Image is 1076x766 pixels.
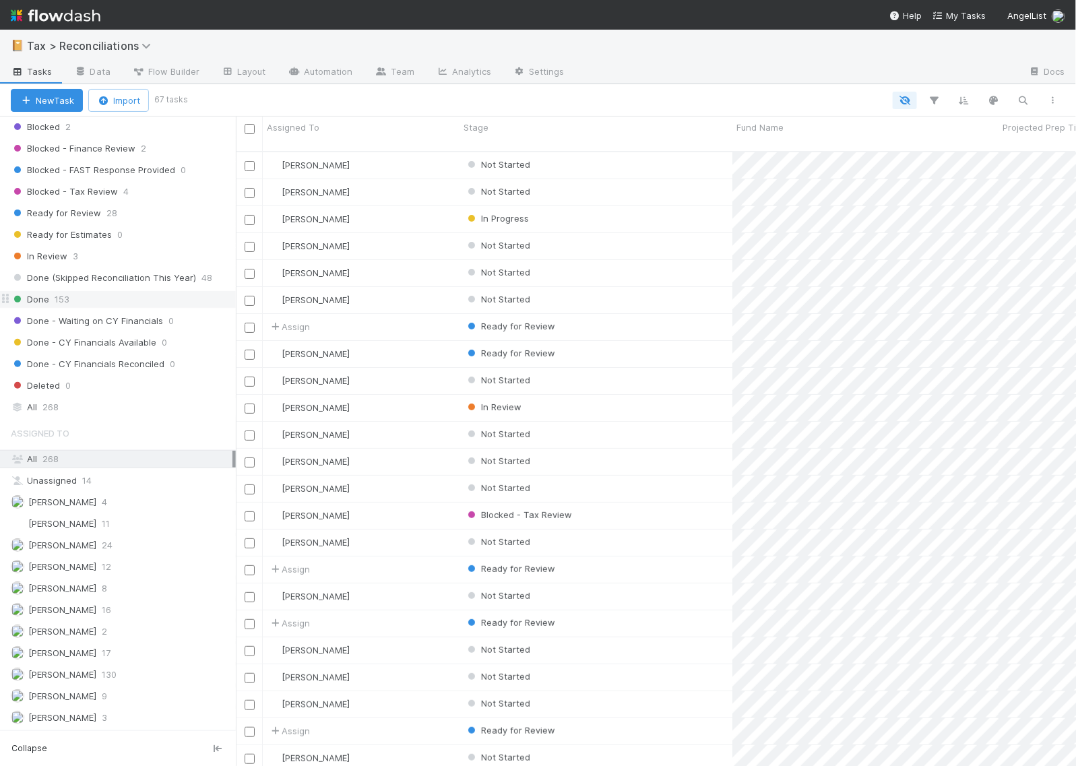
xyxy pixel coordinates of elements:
[465,643,530,656] div: Not Started
[269,160,280,170] img: avatar_cfa6ccaa-c7d9-46b3-b608-2ec56ecf97ad.png
[282,753,350,763] span: [PERSON_NAME]
[269,241,280,251] img: avatar_cfa6ccaa-c7d9-46b3-b608-2ec56ecf97ad.png
[65,119,71,135] span: 2
[11,4,100,27] img: logo-inverted-e16ddd16eac7371096b0.svg
[11,472,232,489] div: Unassigned
[465,294,530,305] span: Not Started
[268,320,310,333] span: Assign
[245,323,255,333] input: Toggle Row Selected
[11,581,24,595] img: avatar_d45d11ee-0024-4901-936f-9df0a9cc3b4e.png
[11,689,24,703] img: avatar_37569647-1c78-4889-accf-88c08d42a236.png
[268,266,350,280] div: [PERSON_NAME]
[465,346,555,360] div: Ready for Review
[465,321,555,331] span: Ready for Review
[268,212,350,226] div: [PERSON_NAME]
[11,603,24,616] img: avatar_711f55b7-5a46-40da-996f-bc93b6b86381.png
[268,347,350,360] div: [PERSON_NAME]
[123,183,129,200] span: 4
[11,162,175,179] span: Blocked - FAST Response Provided
[269,483,280,494] img: avatar_cfa6ccaa-c7d9-46b3-b608-2ec56ecf97ad.png
[268,697,350,711] div: [PERSON_NAME]
[268,589,350,603] div: [PERSON_NAME]
[55,291,69,308] span: 153
[465,590,530,601] span: Not Started
[27,39,158,53] span: Tax > Reconciliations
[465,698,530,709] span: Not Started
[282,456,350,467] span: [PERSON_NAME]
[465,562,555,575] div: Ready for Review
[465,725,555,736] span: Ready for Review
[464,121,488,134] span: Stage
[28,561,96,572] span: [PERSON_NAME]
[11,517,24,530] img: avatar_04ed6c9e-3b93-401c-8c3a-8fad1b1fc72c.png
[268,509,350,522] div: [PERSON_NAME]
[282,429,350,440] span: [PERSON_NAME]
[11,742,47,755] span: Collapse
[269,187,280,197] img: avatar_e41e7ae5-e7d9-4d8d-9f56-31b0d7a2f4fd.png
[245,296,255,306] input: Toggle Row Selected
[245,377,255,387] input: Toggle Row Selected
[11,269,196,286] span: Done (Skipped Reconciliation This Year)
[269,348,280,359] img: avatar_85833754-9fc2-4f19-a44b-7938606ee299.png
[269,753,280,763] img: avatar_cfa6ccaa-c7d9-46b3-b608-2ec56ecf97ad.png
[268,643,350,657] div: [PERSON_NAME]
[268,239,350,253] div: [PERSON_NAME]
[465,563,555,574] span: Ready for Review
[28,540,96,550] span: [PERSON_NAME]
[465,375,530,385] span: Not Started
[245,188,255,198] input: Toggle Row Selected
[465,697,530,710] div: Not Started
[736,121,784,134] span: Fund Name
[11,625,24,638] img: avatar_c0d2ec3f-77e2-40ea-8107-ee7bdb5edede.png
[11,226,112,243] span: Ready for Estimates
[268,455,350,468] div: [PERSON_NAME]
[28,647,96,658] span: [PERSON_NAME]
[11,711,24,724] img: avatar_cc3a00d7-dd5c-4a2f-8d58-dd6545b20c0d.png
[268,428,350,441] div: [PERSON_NAME]
[170,356,175,373] span: 0
[73,248,78,265] span: 3
[42,453,59,464] span: 268
[102,623,107,640] span: 2
[465,644,530,655] span: Not Started
[11,334,156,351] span: Done - CY Financials Available
[245,484,255,494] input: Toggle Row Selected
[282,645,350,656] span: [PERSON_NAME]
[465,536,530,547] span: Not Started
[245,350,255,360] input: Toggle Row Selected
[889,9,922,22] div: Help
[268,563,310,576] span: Assign
[268,293,350,307] div: [PERSON_NAME]
[269,672,280,682] img: avatar_e41e7ae5-e7d9-4d8d-9f56-31b0d7a2f4fd.png
[245,124,255,134] input: Toggle All Rows Selected
[465,428,530,439] span: Not Started
[181,162,186,179] span: 0
[502,62,575,84] a: Settings
[465,616,555,629] div: Ready for Review
[28,712,96,723] span: [PERSON_NAME]
[11,183,118,200] span: Blocked - Tax Review
[102,515,110,532] span: 11
[269,645,280,656] img: avatar_cfa6ccaa-c7d9-46b3-b608-2ec56ecf97ad.png
[268,616,310,630] span: Assign
[282,591,350,602] span: [PERSON_NAME]
[11,65,53,78] span: Tasks
[932,10,986,21] span: My Tasks
[245,269,255,279] input: Toggle Row Selected
[102,602,111,618] span: 16
[11,399,232,416] div: All
[11,291,49,308] span: Done
[465,158,530,171] div: Not Started
[1017,62,1076,84] a: Docs
[465,373,530,387] div: Not Started
[465,508,572,521] div: Blocked - Tax Review
[268,670,350,684] div: [PERSON_NAME]
[465,670,530,683] div: Not Started
[267,121,319,134] span: Assigned To
[282,699,350,709] span: [PERSON_NAME]
[465,292,530,306] div: Not Started
[11,560,24,573] img: avatar_e41e7ae5-e7d9-4d8d-9f56-31b0d7a2f4fd.png
[465,267,530,278] span: Not Started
